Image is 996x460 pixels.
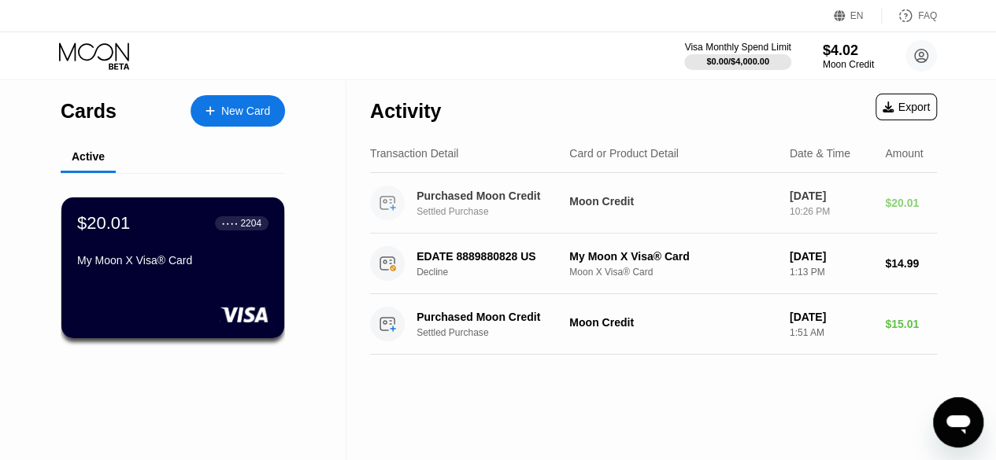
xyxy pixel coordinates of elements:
div: $15.01 [885,318,937,330]
div: Transaction Detail [370,147,458,160]
div: New Card [191,95,285,127]
div: Activity [370,100,441,123]
div: Visa Monthly Spend Limit [684,42,791,53]
div: $0.00 / $4,000.00 [706,57,769,66]
div: 1:13 PM [790,267,872,278]
div: New Card [221,105,270,118]
div: Purchased Moon CreditSettled PurchaseMoon Credit[DATE]10:26 PM$20.01 [370,173,937,234]
div: Moon Credit [569,316,777,329]
div: FAQ [918,10,937,21]
div: FAQ [882,8,937,24]
div: Moon X Visa® Card [569,267,777,278]
div: Moon Credit [823,59,874,70]
div: ● ● ● ● [222,221,238,226]
div: Card or Product Detail [569,147,679,160]
div: $4.02 [823,42,874,59]
div: EDATE 8889880828 USDeclineMy Moon X Visa® CardMoon X Visa® Card[DATE]1:13 PM$14.99 [370,234,937,294]
div: Amount [885,147,923,160]
div: Active [72,150,105,163]
div: $14.99 [885,257,937,270]
div: $20.01 [77,213,130,234]
div: Purchased Moon Credit [417,190,573,202]
div: EN [834,8,882,24]
div: EN [850,10,864,21]
div: $4.02Moon Credit [823,42,874,70]
div: [DATE] [790,190,872,202]
div: My Moon X Visa® Card [569,250,777,263]
div: Purchased Moon CreditSettled PurchaseMoon Credit[DATE]1:51 AM$15.01 [370,294,937,355]
div: $20.01 [885,197,937,209]
div: Visa Monthly Spend Limit$0.00/$4,000.00 [684,42,791,70]
div: Decline [417,267,584,278]
div: 2204 [240,218,261,229]
iframe: Button to launch messaging window [933,397,983,447]
div: Settled Purchase [417,327,584,338]
div: Moon Credit [569,195,777,208]
div: Purchased Moon Credit [417,311,573,323]
div: [DATE] [790,250,872,263]
div: Settled Purchase [417,206,584,217]
div: Export [876,94,937,120]
div: 1:51 AM [790,327,872,338]
div: EDATE 8889880828 US [417,250,573,263]
div: 10:26 PM [790,206,872,217]
div: Date & Time [790,147,850,160]
div: Export [883,101,930,113]
div: [DATE] [790,311,872,323]
div: Cards [61,100,117,123]
div: $20.01● ● ● ●2204My Moon X Visa® Card [61,197,284,338]
div: My Moon X Visa® Card [77,254,268,267]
